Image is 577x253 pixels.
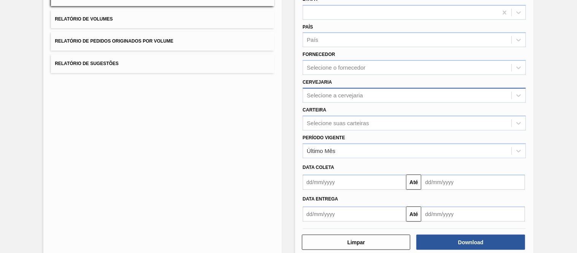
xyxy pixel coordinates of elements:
[307,120,369,126] div: Selecione suas carteiras
[302,235,410,250] button: Limpar
[303,196,338,202] span: Data entrega
[51,10,274,29] button: Relatório de Volumes
[51,54,274,73] button: Relatório de Sugestões
[303,135,345,140] label: Período Vigente
[55,61,119,66] span: Relatório de Sugestões
[416,235,525,250] button: Download
[307,37,318,43] div: País
[303,207,406,222] input: dd/mm/yyyy
[303,24,313,30] label: País
[421,175,525,190] input: dd/mm/yyyy
[303,80,332,85] label: Cervejaria
[307,65,366,71] div: Selecione o fornecedor
[307,92,363,99] div: Selecione a cervejaria
[51,32,274,51] button: Relatório de Pedidos Originados por Volume
[303,175,406,190] input: dd/mm/yyyy
[406,175,421,190] button: Até
[303,52,335,57] label: Fornecedor
[55,16,113,22] span: Relatório de Volumes
[55,38,173,44] span: Relatório de Pedidos Originados por Volume
[406,207,421,222] button: Até
[303,107,326,113] label: Carteira
[421,207,525,222] input: dd/mm/yyyy
[307,148,335,154] div: Último Mês
[303,165,334,170] span: Data coleta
